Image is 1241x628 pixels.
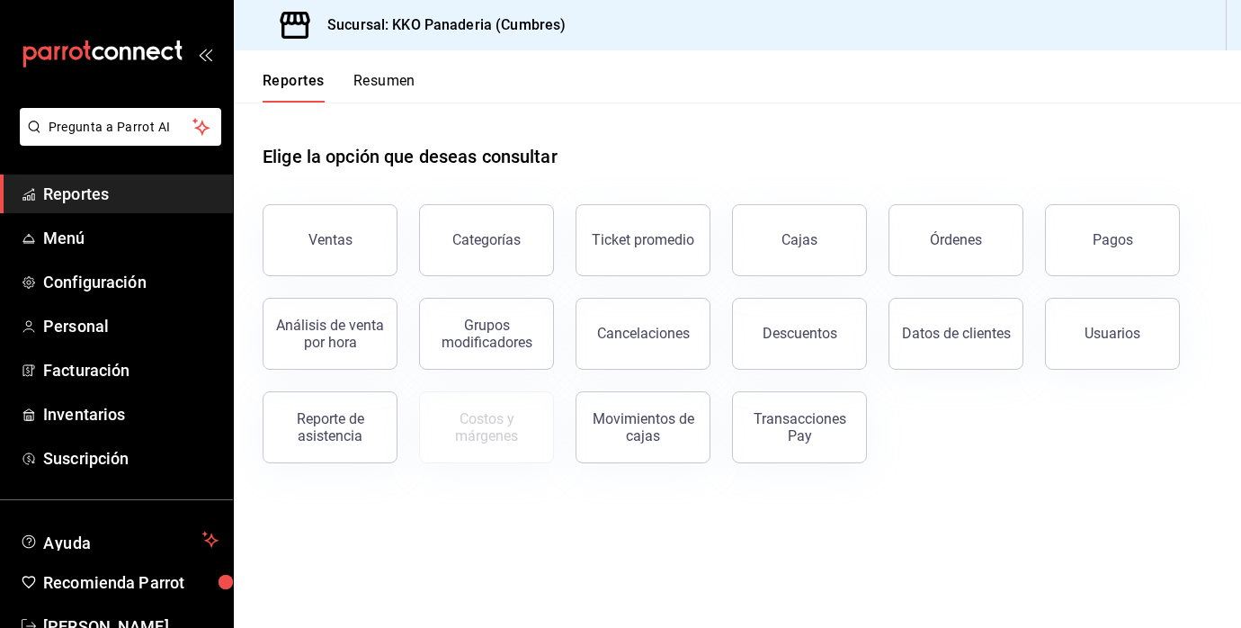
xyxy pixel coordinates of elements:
[930,231,982,248] div: Órdenes
[43,570,219,595] span: Recomienda Parrot
[744,410,855,444] div: Transacciones Pay
[43,529,195,551] span: Ayuda
[49,118,193,137] span: Pregunta a Parrot AI
[888,204,1023,276] button: Órdenes
[43,226,219,250] span: Menú
[431,317,542,351] div: Grupos modificadores
[419,204,554,276] button: Categorías
[1085,325,1140,342] div: Usuarios
[274,317,386,351] div: Análisis de venta por hora
[592,231,694,248] div: Ticket promedio
[263,72,325,103] button: Reportes
[763,325,837,342] div: Descuentos
[732,391,867,463] button: Transacciones Pay
[576,204,710,276] button: Ticket promedio
[431,410,542,444] div: Costos y márgenes
[20,108,221,146] button: Pregunta a Parrot AI
[43,270,219,294] span: Configuración
[263,298,397,370] button: Análisis de venta por hora
[263,204,397,276] button: Ventas
[43,358,219,382] span: Facturación
[419,391,554,463] button: Contrata inventarios para ver este reporte
[274,410,386,444] div: Reporte de asistencia
[902,325,1011,342] div: Datos de clientes
[1093,231,1133,248] div: Pagos
[1045,298,1180,370] button: Usuarios
[263,143,558,170] h1: Elige la opción que deseas consultar
[781,231,817,248] div: Cajas
[43,402,219,426] span: Inventarios
[576,391,710,463] button: Movimientos de cajas
[732,298,867,370] button: Descuentos
[576,298,710,370] button: Cancelaciones
[888,298,1023,370] button: Datos de clientes
[43,446,219,471] span: Suscripción
[1045,204,1180,276] button: Pagos
[353,72,415,103] button: Resumen
[263,72,415,103] div: navigation tabs
[13,130,221,149] a: Pregunta a Parrot AI
[452,231,521,248] div: Categorías
[198,47,212,61] button: open_drawer_menu
[587,410,699,444] div: Movimientos de cajas
[308,231,353,248] div: Ventas
[43,182,219,206] span: Reportes
[263,391,397,463] button: Reporte de asistencia
[597,325,690,342] div: Cancelaciones
[43,314,219,338] span: Personal
[313,14,566,36] h3: Sucursal: KKO Panaderia (Cumbres)
[419,298,554,370] button: Grupos modificadores
[732,204,867,276] button: Cajas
